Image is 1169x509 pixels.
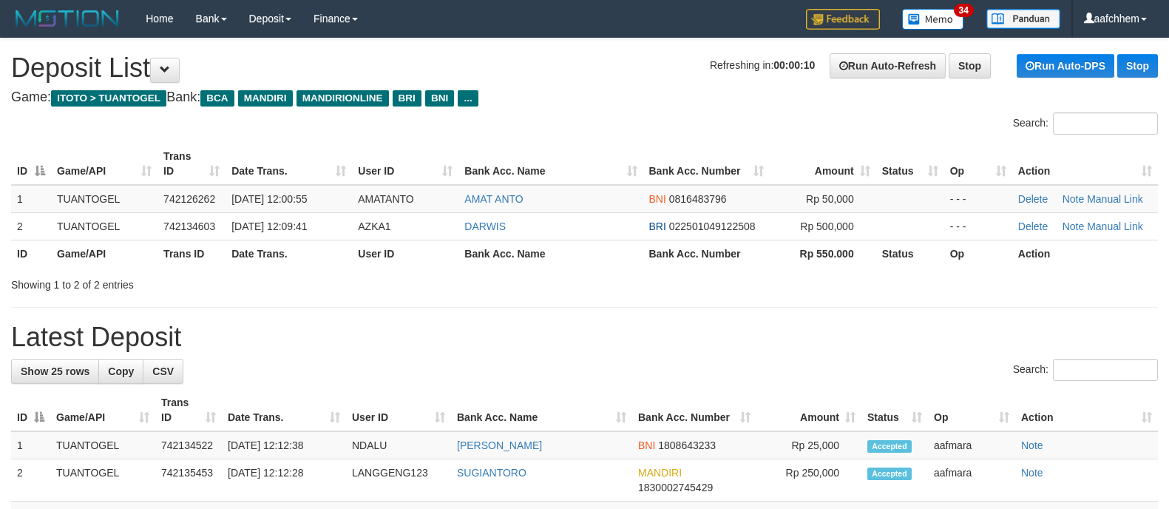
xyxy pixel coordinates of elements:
h1: Latest Deposit [11,323,1158,352]
label: Search: [1013,112,1158,135]
td: 1 [11,431,50,459]
th: Status [876,240,944,267]
th: Trans ID: activate to sort column ascending [157,143,226,185]
span: Accepted [867,468,912,480]
span: BCA [200,90,234,107]
a: Note [1021,467,1043,479]
span: AMATANTO [358,193,413,205]
th: Date Trans.: activate to sort column ascending [226,143,352,185]
label: Search: [1013,359,1158,381]
span: Copy 1808643233 to clipboard [658,439,716,451]
span: Copy [108,365,134,377]
span: AZKA1 [358,220,390,232]
th: Bank Acc. Number: activate to sort column ascending [632,389,756,431]
span: Refreshing in: [710,59,815,71]
span: BNI [649,193,666,205]
span: MANDIRIONLINE [297,90,389,107]
td: Rp 250,000 [756,459,861,502]
a: Copy [98,359,143,384]
td: - - - [944,185,1012,213]
th: Bank Acc. Name [458,240,643,267]
th: ID: activate to sort column descending [11,389,50,431]
th: Amount: activate to sort column ascending [770,143,876,185]
span: BRI [649,220,666,232]
span: Accepted [867,440,912,453]
span: Rp 50,000 [806,193,854,205]
th: Op: activate to sort column ascending [928,389,1015,431]
td: [DATE] 12:12:28 [222,459,346,502]
th: Bank Acc. Name: activate to sort column ascending [458,143,643,185]
a: Run Auto-DPS [1017,54,1114,78]
th: Status: activate to sort column ascending [876,143,944,185]
span: CSV [152,365,174,377]
span: Show 25 rows [21,365,89,377]
img: Button%20Memo.svg [902,9,964,30]
span: 742126262 [163,193,215,205]
span: Copy 1830002745429 to clipboard [638,482,713,493]
td: aafmara [928,459,1015,502]
a: Manual Link [1087,193,1143,205]
th: Trans ID [157,240,226,267]
span: Copy 0816483796 to clipboard [669,193,727,205]
span: BRI [393,90,421,107]
th: Game/API: activate to sort column ascending [50,389,155,431]
th: Game/API [51,240,157,267]
th: Bank Acc. Name: activate to sort column ascending [451,389,632,431]
td: TUANTOGEL [51,185,157,213]
th: User ID: activate to sort column ascending [346,389,451,431]
td: [DATE] 12:12:38 [222,431,346,459]
th: ID: activate to sort column descending [11,143,51,185]
td: TUANTOGEL [50,459,155,502]
th: User ID: activate to sort column ascending [352,143,458,185]
th: Date Trans. [226,240,352,267]
th: Game/API: activate to sort column ascending [51,143,157,185]
th: Op: activate to sort column ascending [944,143,1012,185]
th: ID [11,240,51,267]
td: LANGGENG123 [346,459,451,502]
input: Search: [1053,359,1158,381]
div: Showing 1 to 2 of 2 entries [11,272,476,292]
th: Bank Acc. Number: activate to sort column ascending [643,143,770,185]
a: [PERSON_NAME] [457,439,542,451]
td: aafmara [928,431,1015,459]
td: 2 [11,212,51,240]
td: 742135453 [155,459,222,502]
th: Bank Acc. Number [643,240,770,267]
span: 34 [954,4,974,17]
span: BNI [638,439,655,451]
a: Run Auto-Refresh [830,53,946,78]
td: 2 [11,459,50,502]
td: NDALU [346,431,451,459]
span: ... [458,90,478,107]
span: Rp 500,000 [800,220,853,232]
span: 742134603 [163,220,215,232]
a: Note [1063,220,1085,232]
th: Status: activate to sort column ascending [861,389,928,431]
a: Stop [949,53,991,78]
input: Search: [1053,112,1158,135]
th: Rp 550.000 [770,240,876,267]
span: MANDIRI [638,467,682,479]
a: Manual Link [1087,220,1143,232]
img: MOTION_logo.png [11,7,123,30]
td: 742134522 [155,431,222,459]
th: Action: activate to sort column ascending [1012,143,1158,185]
a: SUGIANTORO [457,467,526,479]
th: Trans ID: activate to sort column ascending [155,389,222,431]
img: Feedback.jpg [806,9,880,30]
td: - - - [944,212,1012,240]
img: panduan.png [986,9,1060,29]
span: MANDIRI [238,90,293,107]
th: Op [944,240,1012,267]
td: 1 [11,185,51,213]
th: User ID [352,240,458,267]
td: TUANTOGEL [51,212,157,240]
a: Note [1063,193,1085,205]
a: AMAT ANTO [464,193,523,205]
span: Copy 022501049122508 to clipboard [669,220,756,232]
td: TUANTOGEL [50,431,155,459]
h1: Deposit List [11,53,1158,83]
th: Amount: activate to sort column ascending [756,389,861,431]
span: [DATE] 12:00:55 [231,193,307,205]
h4: Game: Bank: [11,90,1158,105]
